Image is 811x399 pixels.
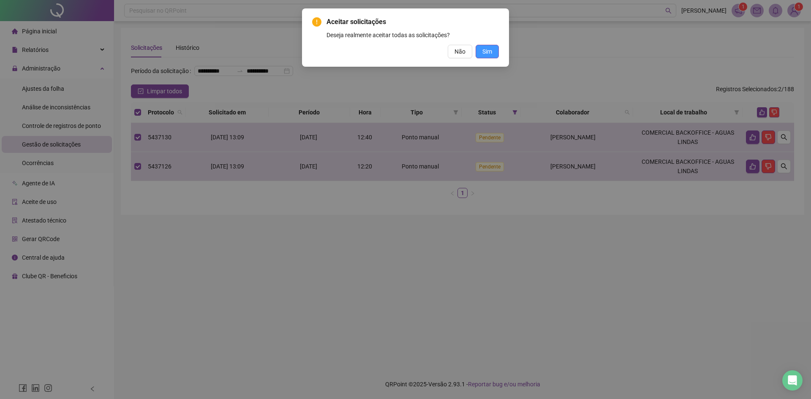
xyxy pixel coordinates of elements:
span: exclamation-circle [312,17,321,27]
span: Não [454,47,465,56]
span: Sim [482,47,492,56]
button: Não [448,45,472,58]
div: Open Intercom Messenger [782,370,803,391]
span: Aceitar solicitações [327,17,499,27]
div: Deseja realmente aceitar todas as solicitações? [327,30,499,40]
button: Sim [476,45,499,58]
